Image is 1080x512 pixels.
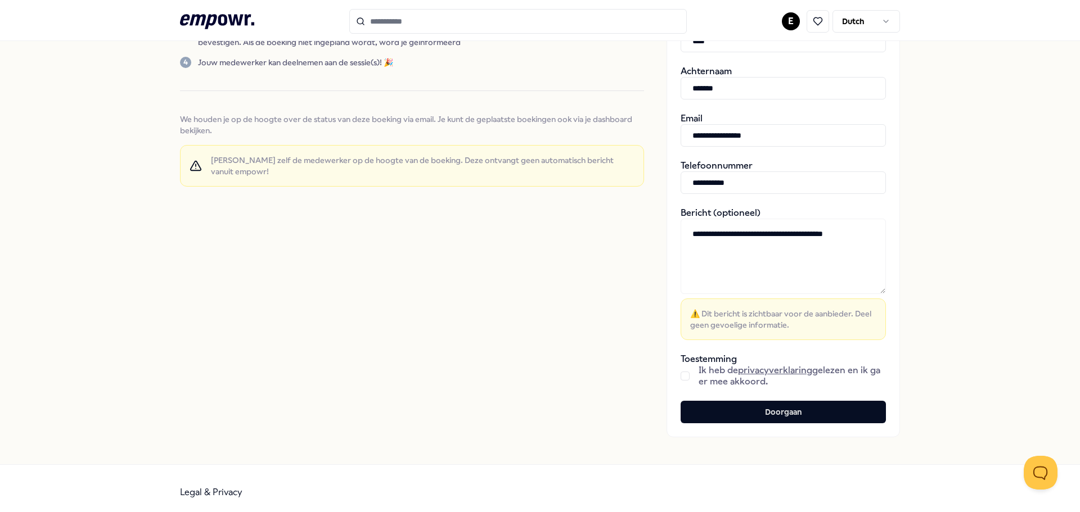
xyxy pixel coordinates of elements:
[180,487,242,497] a: Legal & Privacy
[180,57,191,68] div: 4
[349,9,687,34] input: Search for products, categories or subcategories
[681,66,886,99] div: Achternaam
[681,207,886,340] div: Bericht (optioneel)
[211,155,634,177] span: [PERSON_NAME] zelf de medewerker op de hoogte van de boeking. Deze ontvangt geen automatisch beri...
[699,365,886,387] span: Ik heb de gelezen en ik ga er mee akkoord.
[738,365,812,375] a: privacyverklaring
[681,401,886,423] button: Doorgaan
[681,160,886,194] div: Telefoonnummer
[690,308,876,330] span: ⚠️ Dit bericht is zichtbaar voor de aanbieder. Deel geen gevoelige informatie.
[681,354,886,387] div: Toestemming
[198,57,393,68] p: Jouw medewerker kan deelnemen aan de sessie(s)! 🎉
[681,113,886,147] div: Email
[782,12,800,30] button: E
[1024,456,1057,490] iframe: Help Scout Beacon - Open
[180,114,644,136] span: We houden je op de hoogte over de status van deze boeking via email. Je kunt de geplaatste boekin...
